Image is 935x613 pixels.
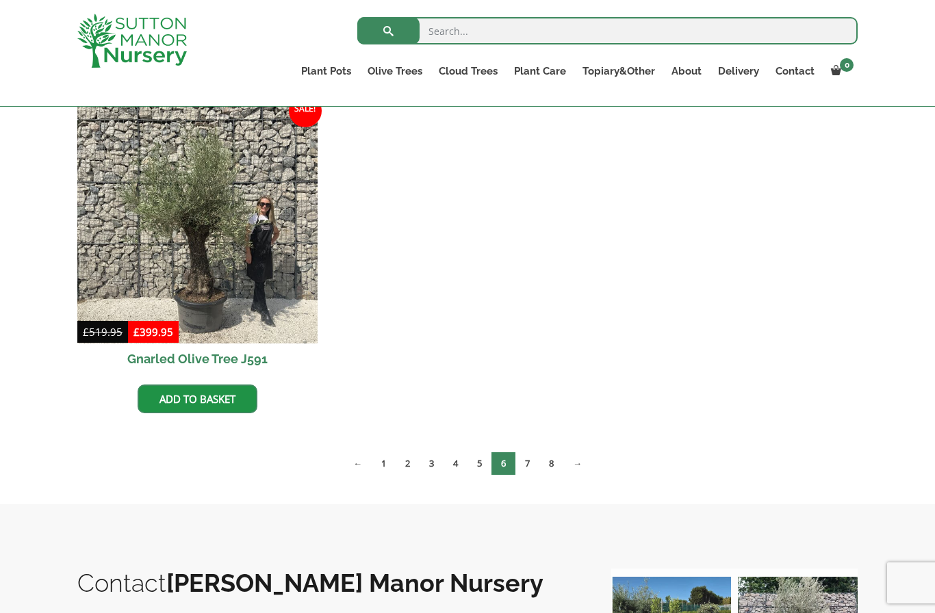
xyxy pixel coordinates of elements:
[77,14,187,68] img: logo
[372,452,396,475] a: Page 1
[574,62,663,81] a: Topiary&Other
[710,62,767,81] a: Delivery
[431,62,506,81] a: Cloud Trees
[823,62,858,81] a: 0
[77,452,858,480] nav: Product Pagination
[77,104,318,375] a: Sale! Gnarled Olive Tree J591
[344,452,372,475] a: ←
[357,17,858,44] input: Search...
[563,452,591,475] a: →
[420,452,444,475] a: Page 3
[83,325,123,339] bdi: 519.95
[83,325,89,339] span: £
[289,94,322,127] span: Sale!
[133,325,173,339] bdi: 399.95
[166,569,543,597] b: [PERSON_NAME] Manor Nursery
[767,62,823,81] a: Contact
[467,452,491,475] a: Page 5
[539,452,563,475] a: Page 8
[359,62,431,81] a: Olive Trees
[444,452,467,475] a: Page 4
[491,452,515,475] span: Page 6
[663,62,710,81] a: About
[293,62,359,81] a: Plant Pots
[138,384,257,413] a: Add to basket: “Gnarled Olive Tree J591”
[506,62,574,81] a: Plant Care
[77,569,584,597] h2: Contact
[396,452,420,475] a: Page 2
[77,343,318,374] h2: Gnarled Olive Tree J591
[515,452,539,475] a: Page 7
[77,104,318,344] img: Gnarled Olive Tree J591
[133,325,140,339] span: £
[840,58,854,72] span: 0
